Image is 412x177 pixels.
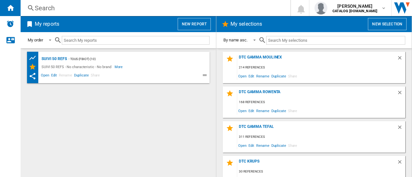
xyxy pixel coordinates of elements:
[248,72,256,80] span: Edit
[67,55,197,63] div: - TOUS (fbiot) (10)
[33,18,61,30] h2: My reports
[237,133,405,141] div: 311 references
[237,72,248,80] span: Open
[270,106,287,115] span: Duplicate
[237,64,405,72] div: 214 references
[58,72,73,80] span: Rename
[40,55,67,63] div: SUIVI 50 REFS
[40,72,50,80] span: Open
[237,141,248,150] span: Open
[73,72,90,80] span: Duplicate
[248,141,256,150] span: Edit
[237,90,397,98] div: DTC Gamma Rowenta
[270,72,287,80] span: Duplicate
[397,159,405,168] div: Delete
[287,141,298,150] span: Share
[237,168,405,176] div: 30 references
[287,72,298,80] span: Share
[255,72,270,80] span: Rename
[397,55,405,64] div: Delete
[28,38,43,42] div: My order
[62,36,210,45] input: Search My reports
[29,54,40,62] div: Product prices grid
[266,36,405,45] input: Search My selections
[237,124,397,133] div: DTC GAMMA TEFAL
[332,3,377,9] span: [PERSON_NAME]
[6,20,14,28] img: alerts-logo.svg
[255,141,270,150] span: Rename
[237,106,248,115] span: Open
[29,72,36,80] ng-md-icon: This report has been shared with you
[229,18,263,30] h2: My selections
[90,72,101,80] span: Share
[314,2,327,14] img: profile.jpg
[237,159,397,168] div: DTC KRUPS
[237,55,397,64] div: DTC GAMMA MOULINEX
[50,72,58,80] span: Edit
[40,63,115,71] div: SUIVI 50 REFS - No characteristic - No brand
[35,4,274,13] div: Search
[397,124,405,133] div: Delete
[368,18,407,30] button: New selection
[178,18,211,30] button: New report
[29,63,40,71] div: My Selections
[248,106,256,115] span: Edit
[397,90,405,98] div: Delete
[332,9,377,13] b: CATALOG [DOMAIN_NAME]
[287,106,298,115] span: Share
[255,106,270,115] span: Rename
[237,98,405,106] div: 168 references
[115,63,124,71] span: More
[270,141,287,150] span: Duplicate
[223,38,248,42] div: By name asc.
